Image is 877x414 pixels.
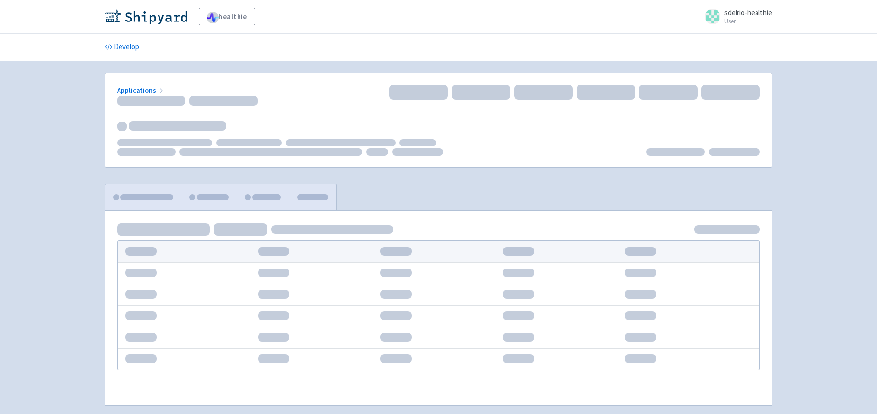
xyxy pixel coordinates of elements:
[117,86,165,95] a: Applications
[199,8,255,25] a: healthie
[105,34,139,61] a: Develop
[724,18,772,24] small: User
[724,8,772,17] span: sdelrio-healthie
[105,9,187,24] img: Shipyard logo
[699,9,772,24] a: sdelrio-healthie User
